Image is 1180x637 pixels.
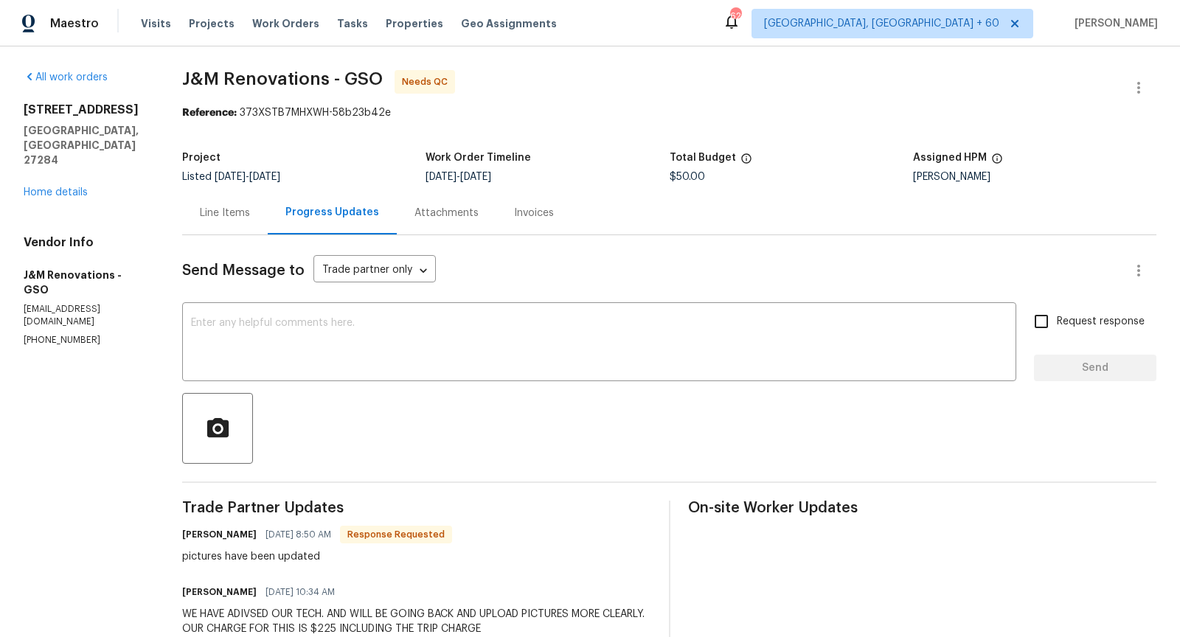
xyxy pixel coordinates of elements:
span: - [426,172,491,182]
span: The total cost of line items that have been proposed by Opendoor. This sum includes line items th... [740,153,752,172]
span: Maestro [50,16,99,31]
span: Request response [1057,314,1145,330]
h6: [PERSON_NAME] [182,585,257,599]
span: [DATE] [426,172,457,182]
span: [DATE] [460,172,491,182]
span: Projects [189,16,235,31]
h5: Assigned HPM [913,153,987,163]
p: [EMAIL_ADDRESS][DOMAIN_NAME] [24,303,147,328]
h4: Vendor Info [24,235,147,250]
p: [PHONE_NUMBER] [24,334,147,347]
div: WE HAVE ADIVSED OUR TECH. AND WILL BE GOING BACK AND UPLOAD PICTURES MORE CLEARLY. OUR CHARGE FOR... [182,607,650,636]
div: Progress Updates [285,205,379,220]
b: Reference: [182,108,237,118]
span: Work Orders [252,16,319,31]
div: Line Items [200,206,250,220]
span: Properties [386,16,443,31]
span: Needs QC [402,74,454,89]
div: Invoices [514,206,554,220]
div: 622 [730,9,740,24]
span: On-site Worker Updates [688,501,1156,515]
h5: Work Order Timeline [426,153,531,163]
span: - [215,172,280,182]
div: [PERSON_NAME] [913,172,1156,182]
span: [DATE] 8:50 AM [265,527,331,542]
span: The hpm assigned to this work order. [991,153,1003,172]
span: [PERSON_NAME] [1069,16,1158,31]
span: [DATE] 10:34 AM [265,585,335,599]
span: [DATE] [249,172,280,182]
h5: Total Budget [670,153,736,163]
h5: J&M Renovations - GSO [24,268,147,297]
span: $50.00 [670,172,705,182]
span: Listed [182,172,280,182]
span: J&M Renovations - GSO [182,70,383,88]
div: 373XSTB7MHXWH-58b23b42e [182,105,1156,120]
span: [GEOGRAPHIC_DATA], [GEOGRAPHIC_DATA] + 60 [764,16,999,31]
div: Trade partner only [313,259,436,283]
h5: Project [182,153,221,163]
span: Tasks [337,18,368,29]
h2: [STREET_ADDRESS] [24,102,147,117]
h6: [PERSON_NAME] [182,527,257,542]
a: All work orders [24,72,108,83]
span: Geo Assignments [461,16,557,31]
span: Trade Partner Updates [182,501,650,515]
span: Send Message to [182,263,305,278]
a: Home details [24,187,88,198]
span: Response Requested [341,527,451,542]
span: Visits [141,16,171,31]
h5: [GEOGRAPHIC_DATA], [GEOGRAPHIC_DATA] 27284 [24,123,147,167]
div: pictures have been updated [182,549,452,564]
div: Attachments [414,206,479,220]
span: [DATE] [215,172,246,182]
